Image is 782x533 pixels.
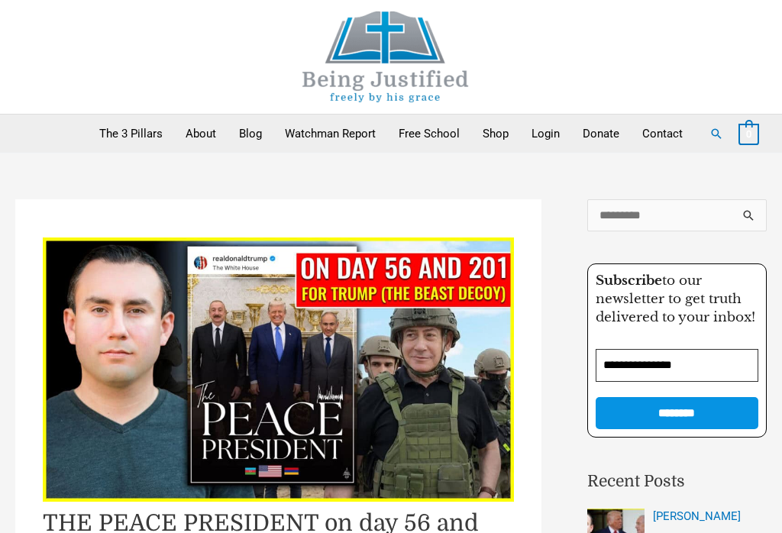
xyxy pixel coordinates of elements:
input: Email Address * [596,349,758,382]
a: Login [520,115,571,153]
a: About [174,115,228,153]
a: Search button [709,127,723,141]
a: Blog [228,115,273,153]
a: Contact [631,115,694,153]
strong: Subscribe [596,273,662,289]
a: Watchman Report [273,115,387,153]
img: Being Justified [271,11,500,102]
nav: Primary Site Navigation [88,115,694,153]
span: to our newsletter to get truth delivered to your inbox! [596,273,755,325]
a: The 3 Pillars [88,115,174,153]
span: 0 [746,128,751,140]
a: Donate [571,115,631,153]
a: View Shopping Cart, empty [738,127,759,141]
a: Shop [471,115,520,153]
h2: Recent Posts [587,470,767,494]
a: Free School [387,115,471,153]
